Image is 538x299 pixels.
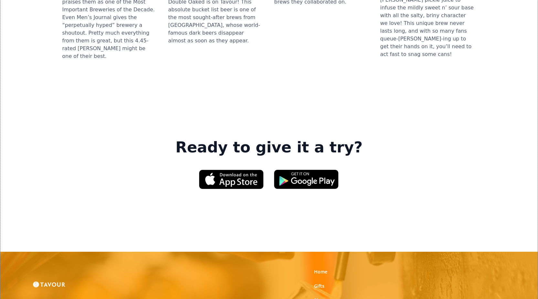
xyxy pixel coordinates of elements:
[314,283,324,289] a: Gifts
[314,269,327,275] a: Home
[175,138,363,157] strong: Ready to give it a try?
